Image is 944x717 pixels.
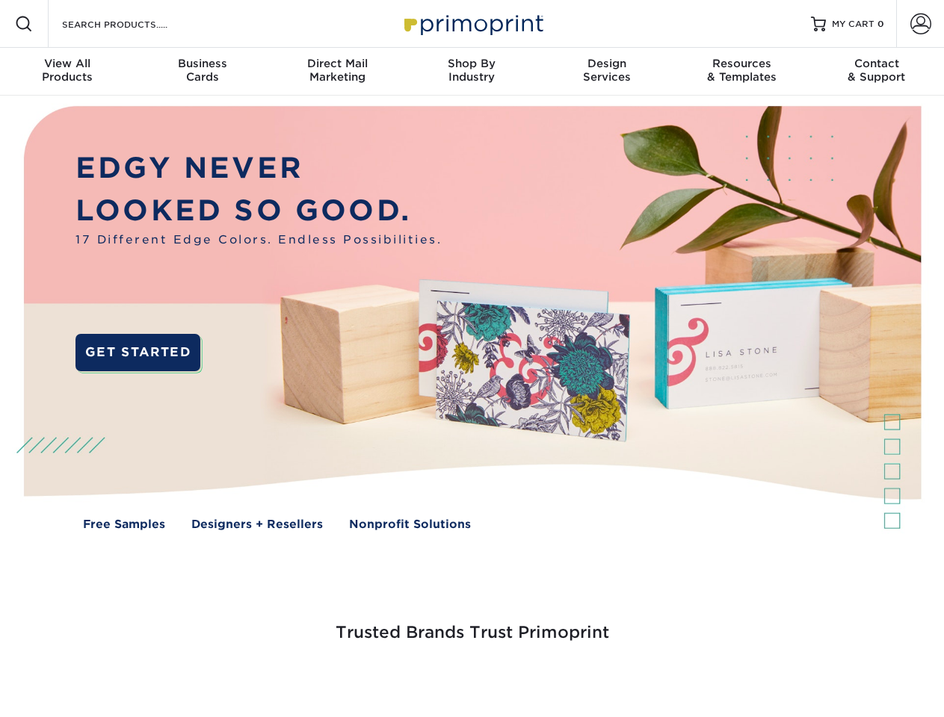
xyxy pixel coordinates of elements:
a: Contact& Support [809,48,944,96]
span: 17 Different Edge Colors. Endless Possibilities. [75,232,442,249]
a: DesignServices [540,48,674,96]
a: Resources& Templates [674,48,809,96]
span: MY CART [832,18,874,31]
h3: Trusted Brands Trust Primoprint [35,587,910,660]
span: 0 [877,19,884,29]
a: Free Samples [83,516,165,533]
a: GET STARTED [75,334,200,371]
div: Industry [404,57,539,84]
a: BusinessCards [135,48,269,96]
div: & Support [809,57,944,84]
input: SEARCH PRODUCTS..... [61,15,206,33]
a: Direct MailMarketing [270,48,404,96]
a: Nonprofit Solutions [349,516,471,533]
img: Primoprint [398,7,547,40]
span: Contact [809,57,944,70]
span: Direct Mail [270,57,404,70]
span: Design [540,57,674,70]
span: Business [135,57,269,70]
p: LOOKED SO GOOD. [75,190,442,232]
div: Marketing [270,57,404,84]
a: Designers + Resellers [191,516,323,533]
p: EDGY NEVER [75,147,442,190]
span: Shop By [404,57,539,70]
a: Shop ByIndustry [404,48,539,96]
div: & Templates [674,57,809,84]
span: Resources [674,57,809,70]
div: Cards [135,57,269,84]
div: Services [540,57,674,84]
